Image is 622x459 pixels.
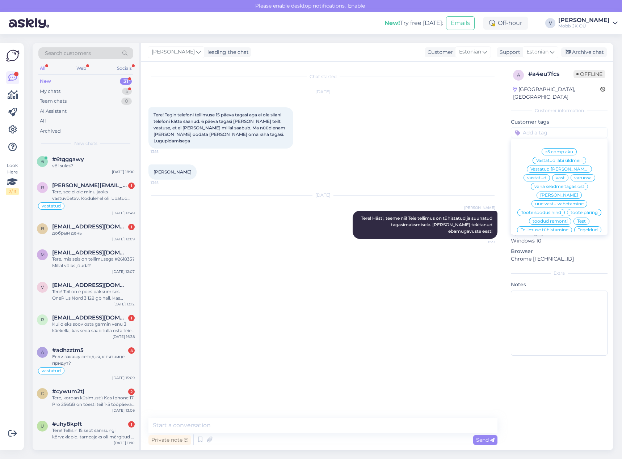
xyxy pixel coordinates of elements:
[128,315,135,321] div: 1
[52,321,135,334] div: Kui oleks soov osta garmin venu 3 käekella, kas seda saab tulla osta teie turu 34 poest?
[521,228,568,232] span: Tellimuse tühistamine
[120,78,132,85] div: 31
[128,183,135,189] div: 1
[52,182,127,189] span: rene.rajaste@mail.ee
[40,98,67,105] div: Team chats
[574,176,592,180] span: varuosa
[526,48,549,56] span: Estonian
[346,3,367,9] span: Enable
[128,389,135,395] div: 2
[556,176,565,180] span: vast
[6,49,20,63] img: Askly Logo
[527,176,546,180] span: vastatud
[121,98,132,105] div: 0
[122,88,132,95] div: 5
[468,239,495,245] span: 8:23
[483,17,528,30] div: Off-hour
[578,228,598,232] span: Tegeldud
[521,210,561,215] span: Toote soodus hind
[545,18,555,28] div: V
[41,226,44,231] span: b
[6,188,19,195] div: 2 / 3
[148,73,497,80] div: Chat started
[151,149,178,154] span: 13:15
[52,427,135,440] div: Tere! Tellisin 15.sept samsungi kõrvaklapid, tarneajaks oli märgitud 1-5 tööpäeva, Kuna olid mõel...
[361,215,493,234] span: Tere! Hästi, teeme nii! Teie tellimus on tühistatud ja suunatud tagasimaksmisele. [PERSON_NAME] t...
[52,395,135,408] div: Tere, kordan küsimust:) Kas Iphone 17 Pro 256GB on tõesti teil 1-5 tööpäeva jooksul saadaval?
[52,223,127,230] span: binarwelt@gmail.com
[75,64,88,73] div: Web
[530,167,588,171] span: Vastatud [PERSON_NAME]
[52,230,135,236] div: добрый день
[511,237,608,245] p: Windows 10
[128,421,135,428] div: 1
[112,408,135,413] div: [DATE] 13:06
[112,269,135,274] div: [DATE] 12:07
[511,118,608,126] p: Customer tags
[154,169,192,175] span: [PERSON_NAME]
[511,248,608,255] p: Browser
[128,224,135,230] div: 1
[52,249,127,256] span: madisespam@gmail.com
[154,112,286,143] span: Tere! Tegin telefoni tellimuse 15 päeva tagasi aga ei ole siiani telefoni kätte saanud. 6 päeva t...
[112,375,135,381] div: [DATE] 15:09
[384,19,443,27] div: Try free [DATE]:
[38,64,47,73] div: All
[148,89,497,95] div: [DATE]
[42,204,61,208] span: vastatud
[114,440,135,446] div: [DATE] 11:10
[52,388,84,395] span: #cywum2tj
[52,314,127,321] span: raymondtahevli@gmail.com
[42,369,61,373] span: vastatud
[41,349,44,355] span: a
[41,423,44,429] span: u
[151,180,178,185] span: 13:15
[513,86,600,101] div: [GEOGRAPHIC_DATA], [GEOGRAPHIC_DATA]
[52,256,135,269] div: Tere, mis seis on tellimusega #261835? Millal võiks jõuda?
[384,20,400,26] b: New!
[52,347,84,353] span: #adhzztm5
[148,192,497,198] div: [DATE]
[52,288,135,301] div: Tere! Teil on e poes pakkumises OnePlus Nord 3 128 gb hall. Kas saadavus on tõesti reaalne, milli...
[534,184,584,189] span: vana seadme tagasiost
[52,421,82,427] span: #uhy8kpft
[74,140,97,147] span: New chats
[561,47,607,57] div: Archive chat
[113,334,135,339] div: [DATE] 16:38
[511,127,608,138] input: Add a tag
[52,163,135,169] div: või sulas?
[115,64,133,73] div: Socials
[528,70,573,78] div: # a4eu7fcs
[52,353,135,366] div: Если закажу сегодня, к пятнице придут?
[112,169,135,175] div: [DATE] 18:00
[577,219,586,223] span: Test
[540,193,578,197] span: [PERSON_NAME]
[52,189,135,202] div: Tere, see ei ole minu jaoks vastuvõetav. Kodulehel oli lubatud tarne kuni 5 tööpäeva. Andke teada...
[459,48,481,56] span: Estonian
[425,48,453,56] div: Customer
[152,48,195,56] span: [PERSON_NAME]
[41,317,44,322] span: r
[52,156,84,163] span: #6tgggawy
[558,17,610,23] div: [PERSON_NAME]
[571,210,598,215] span: toote päring
[41,252,45,257] span: m
[511,255,608,263] p: Chrome [TECHNICAL_ID]
[40,128,61,135] div: Archived
[497,48,520,56] div: Support
[40,78,51,85] div: New
[112,210,135,216] div: [DATE] 12:49
[446,16,475,30] button: Emails
[464,205,495,210] span: [PERSON_NAME]
[45,50,91,57] span: Search customers
[128,347,135,354] div: 4
[536,158,583,163] span: Vastatud läbi üldmeili
[52,282,127,288] span: vanderselllauri@hot.ee
[41,284,44,290] span: v
[113,301,135,307] div: [DATE] 13:12
[41,159,44,164] span: 6
[535,202,584,206] span: uue vastu vahetamine
[558,17,618,29] a: [PERSON_NAME]Mobix JK OÜ
[545,150,573,154] span: z5 comp aku
[40,108,67,115] div: AI Assistant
